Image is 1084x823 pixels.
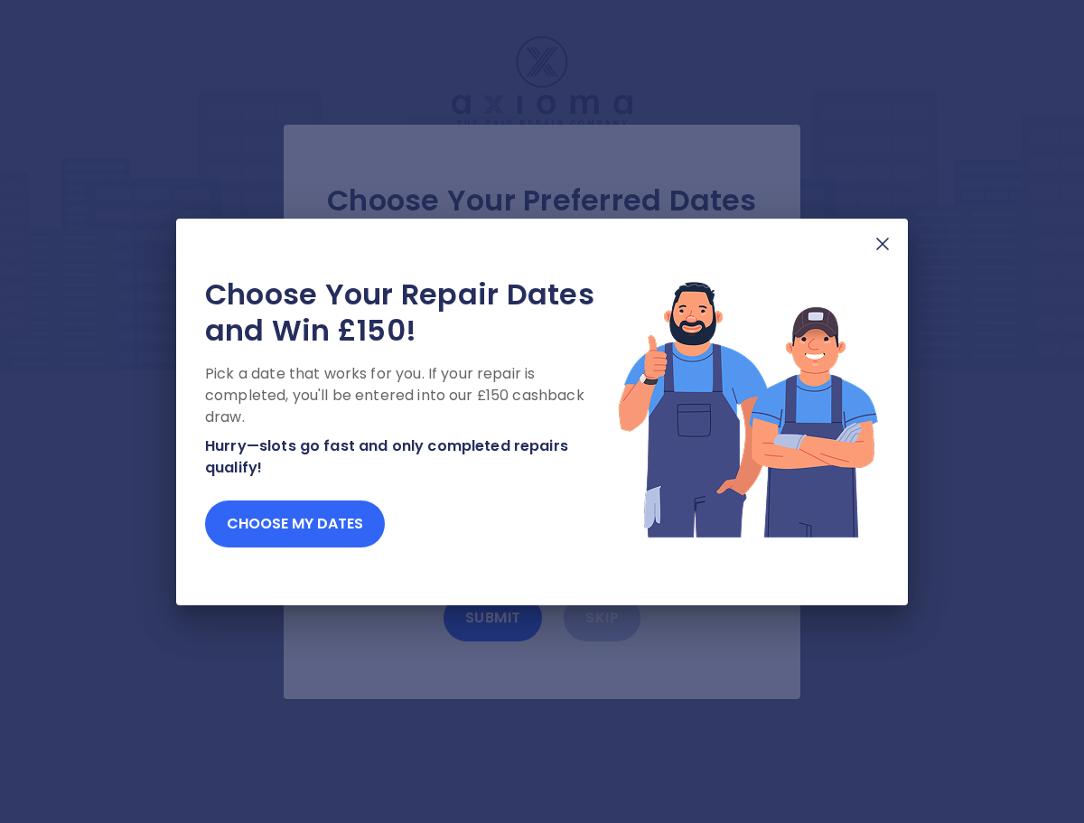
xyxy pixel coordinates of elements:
[617,276,879,540] img: Lottery
[872,233,893,255] img: X Mark
[205,276,617,349] h2: Choose Your Repair Dates and Win £150!
[205,435,617,479] p: Hurry—slots go fast and only completed repairs qualify!
[205,500,385,547] button: Choose my dates
[205,363,617,428] p: Pick a date that works for you. If your repair is completed, you'll be entered into our £150 cash...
